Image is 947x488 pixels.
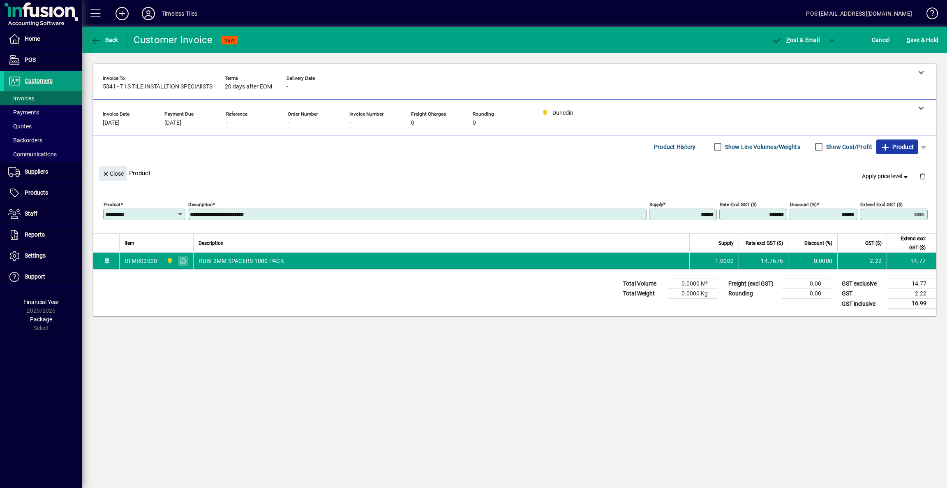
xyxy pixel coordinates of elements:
mat-label: Rate excl GST ($) [720,202,757,207]
span: Support [25,273,45,280]
a: Invoices [4,91,82,105]
span: RUBI 2MM SPACERS 1000 PACK [199,257,284,265]
button: Save & Hold [905,33,940,47]
span: - [349,120,351,126]
button: Add [109,6,135,21]
span: - [226,120,228,126]
span: Package [30,316,52,323]
button: Apply price level [859,169,913,184]
button: Product [876,139,918,154]
td: Rounding [724,289,782,299]
span: Communications [8,151,57,158]
td: 0.00 [782,279,831,289]
td: GST exclusive [838,279,887,289]
span: Rate excl GST ($) [746,239,783,248]
span: Item [125,239,134,248]
a: POS [4,50,82,70]
td: Total Weight [619,289,668,299]
span: Description [199,239,224,248]
app-page-header-button: Close [97,170,129,177]
a: Support [4,267,82,287]
span: ost & Email [772,37,820,43]
a: Reports [4,225,82,245]
a: Settings [4,246,82,266]
button: Close [99,166,127,181]
span: S [907,37,910,43]
td: 0.0000 Kg [668,289,718,299]
app-page-header-button: Delete [912,172,932,180]
td: 0.0000 [788,253,837,269]
span: ave & Hold [907,33,938,46]
a: Communications [4,147,82,161]
span: 5341 - T I S TILE INSTALLTION SPECIAlISTS [103,84,212,90]
span: Dunedin [164,256,174,265]
td: 2.22 [887,289,936,299]
span: Back [91,37,118,43]
span: Payments [8,109,39,116]
mat-label: Discount (%) [790,202,817,207]
span: P [786,37,790,43]
span: Supply [718,239,734,248]
td: 0.0000 M³ [668,279,718,289]
mat-label: Description [188,202,212,207]
div: Timeless Tiles [162,7,197,20]
a: Products [4,183,82,203]
label: Show Cost/Profit [825,143,872,151]
a: Suppliers [4,162,82,182]
span: Financial Year [23,299,59,305]
a: Backorders [4,133,82,147]
a: Payments [4,105,82,119]
span: Extend excl GST ($) [892,234,926,252]
a: Home [4,29,82,49]
mat-label: Product [104,202,120,207]
mat-label: Extend excl GST ($) [860,202,903,207]
span: 0 [411,120,414,126]
span: GST ($) [865,239,882,248]
span: Home [25,35,40,42]
button: Cancel [870,33,892,47]
div: RTMR02000 [125,257,157,265]
a: Staff [4,204,82,224]
div: Customer Invoice [134,33,213,46]
span: Products [25,189,48,196]
button: Profile [135,6,162,21]
button: Product History [651,139,699,154]
td: 16.99 [887,299,936,309]
td: GST [838,289,887,299]
span: Cancel [872,33,890,46]
label: Show Line Volumes/Weights [723,143,800,151]
td: GST inclusive [838,299,887,309]
div: POS [EMAIL_ADDRESS][DOMAIN_NAME] [806,7,912,20]
span: 0 [473,120,476,126]
button: Delete [912,166,932,186]
span: - [286,84,288,90]
span: Product [880,140,914,153]
span: Staff [25,210,37,217]
td: 14.77 [887,279,936,289]
td: 14.77 [887,253,936,269]
span: Product History [654,140,696,153]
span: Close [102,167,124,181]
span: Backorders [8,137,42,144]
span: 20 days after EOM [225,84,272,90]
button: Back [89,33,120,47]
span: [DATE] [103,120,120,126]
mat-label: Supply [649,202,663,207]
app-page-header-button: Back [82,33,127,47]
a: Quotes [4,119,82,133]
span: NEW [224,37,235,43]
span: Customers [25,77,53,84]
span: Apply price level [862,172,910,181]
div: Product [93,158,936,188]
td: 2.22 [837,253,887,269]
button: Post & Email [768,33,824,47]
span: Settings [25,252,46,259]
td: 0.00 [782,289,831,299]
span: Suppliers [25,168,48,175]
span: Quotes [8,123,32,130]
span: Reports [25,231,45,238]
a: Knowledge Base [920,2,937,28]
span: Discount (%) [804,239,832,248]
td: Total Volume [619,279,668,289]
span: - [288,120,289,126]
